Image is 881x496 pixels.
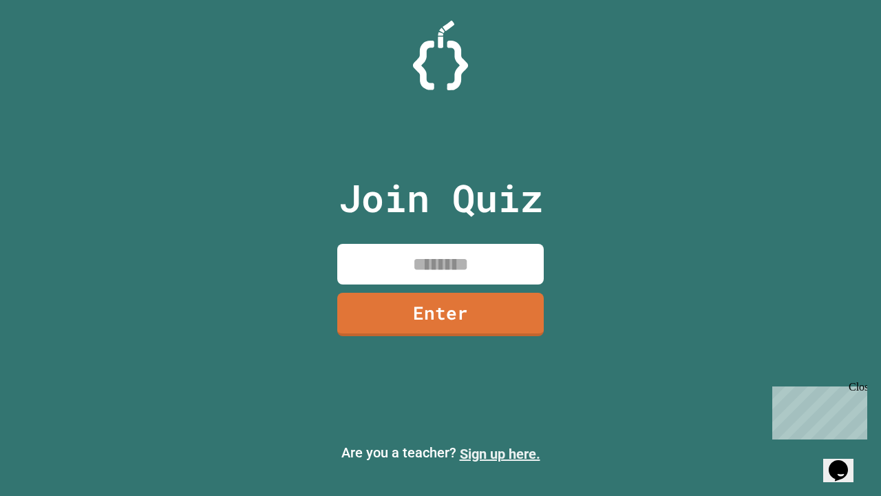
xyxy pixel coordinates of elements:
a: Sign up here. [460,446,540,462]
a: Enter [337,293,544,336]
p: Are you a teacher? [11,442,870,464]
p: Join Quiz [339,169,543,227]
iframe: chat widget [823,441,867,482]
img: Logo.svg [413,21,468,90]
iframe: chat widget [767,381,867,440]
div: Chat with us now!Close [6,6,95,87]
